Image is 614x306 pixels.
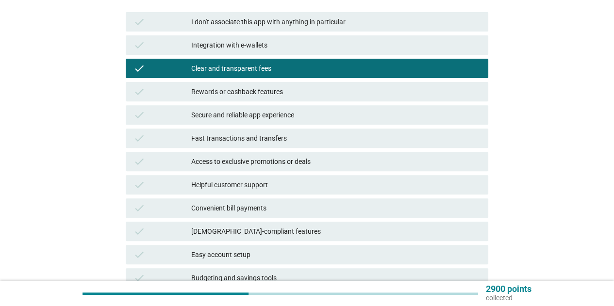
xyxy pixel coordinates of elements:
div: Rewards or cashback features [191,86,481,97]
i: check [133,249,145,260]
div: I don't associate this app with anything in particular [191,16,481,28]
div: Helpful customer support [191,179,481,191]
i: check [133,132,145,144]
div: Convenient bill payments [191,202,481,214]
div: Secure and reliable app experience [191,109,481,121]
i: check [133,109,145,121]
div: Easy account setup [191,249,481,260]
p: collected [486,293,531,302]
div: Access to exclusive promotions or deals [191,156,481,167]
i: check [133,179,145,191]
i: check [133,63,145,74]
i: check [133,225,145,237]
i: check [133,156,145,167]
div: Integration with e-wallets [191,39,481,51]
div: Budgeting and savings tools [191,272,481,284]
i: check [133,272,145,284]
p: 2900 points [486,285,531,293]
div: Clear and transparent fees [191,63,481,74]
i: check [133,16,145,28]
i: check [133,86,145,97]
div: [DEMOGRAPHIC_DATA]-compliant features [191,225,481,237]
div: Fast transactions and transfers [191,132,481,144]
i: check [133,39,145,51]
i: check [133,202,145,214]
